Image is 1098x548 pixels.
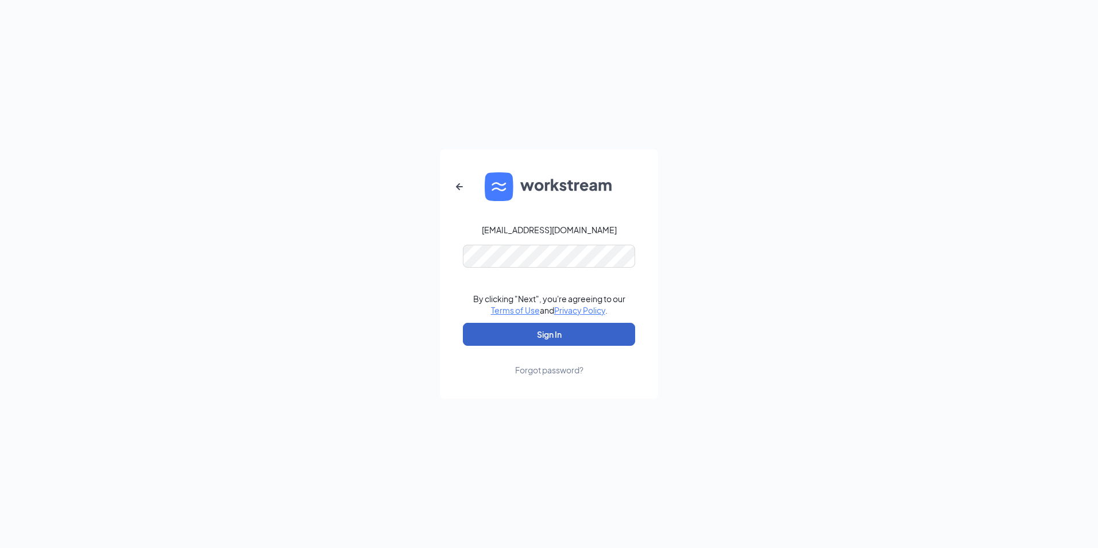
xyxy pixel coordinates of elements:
[554,305,605,315] a: Privacy Policy
[485,172,613,201] img: WS logo and Workstream text
[515,364,583,376] div: Forgot password?
[482,224,617,236] div: [EMAIL_ADDRESS][DOMAIN_NAME]
[453,180,466,194] svg: ArrowLeftNew
[515,346,583,376] a: Forgot password?
[473,293,625,316] div: By clicking "Next", you're agreeing to our and .
[491,305,540,315] a: Terms of Use
[463,323,635,346] button: Sign In
[446,173,473,200] button: ArrowLeftNew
